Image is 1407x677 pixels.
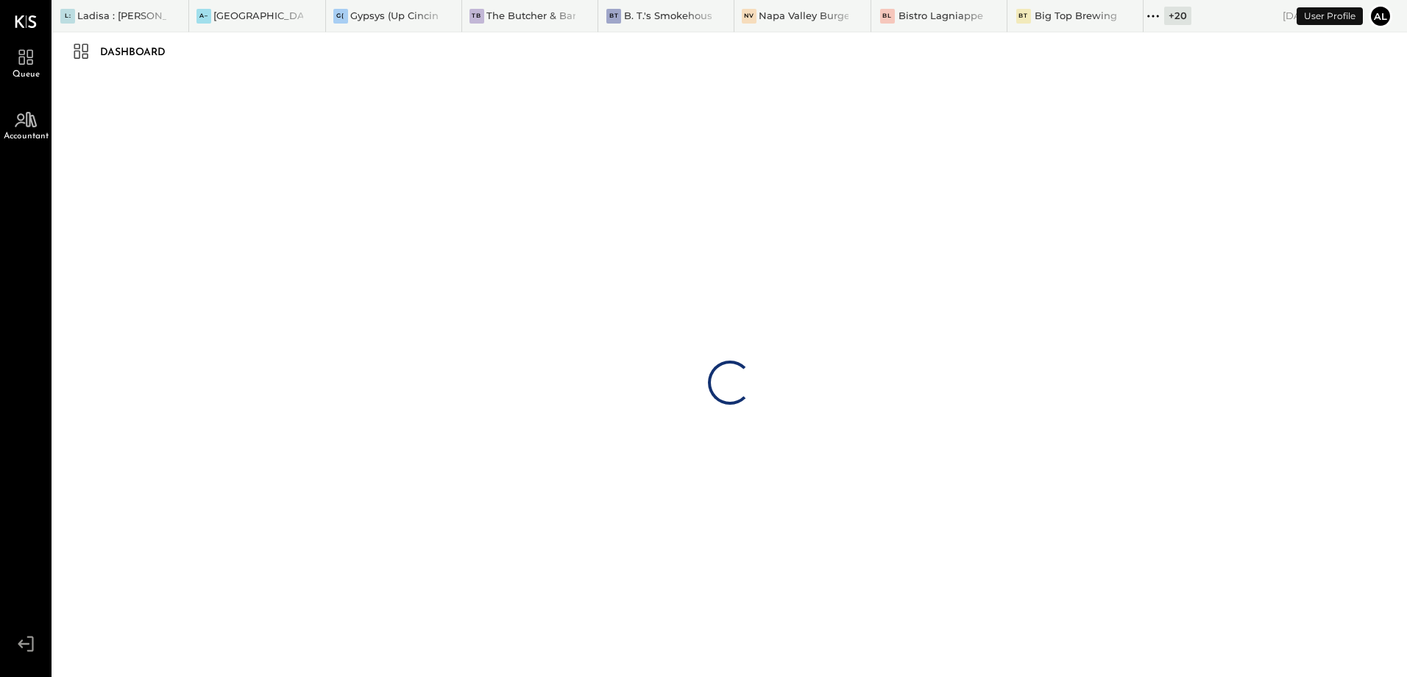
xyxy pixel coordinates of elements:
button: al [1369,4,1392,28]
a: Accountant [1,104,51,144]
div: [DATE] [1283,9,1361,23]
a: Queue [1,43,51,82]
div: G( [333,9,348,24]
span: Queue [13,70,40,79]
div: Dashboard [100,41,180,65]
div: Bistro Lagniappe [899,9,983,23]
div: User Profile [1297,7,1363,25]
div: BL [880,9,895,24]
div: B. T.'s Smokehouse [624,9,712,23]
div: Ladisa : [PERSON_NAME] in the Alley [77,9,166,23]
div: The Butcher & Barrel (L Argento LLC) - [GEOGRAPHIC_DATA] [486,9,575,23]
div: BT [1016,9,1031,24]
div: BT [606,9,621,24]
div: + 20 [1164,7,1191,25]
div: [GEOGRAPHIC_DATA] – [GEOGRAPHIC_DATA] [213,9,302,23]
div: Gypsys (Up Cincinnati LLC) - Ignite [350,9,439,23]
div: L: [60,9,75,24]
span: Accountant [4,132,49,141]
div: Big Top Brewing [1035,9,1117,23]
div: Napa Valley Burger Company [759,9,848,23]
div: A– [196,9,211,24]
div: TB [469,9,484,24]
div: NV [742,9,756,24]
